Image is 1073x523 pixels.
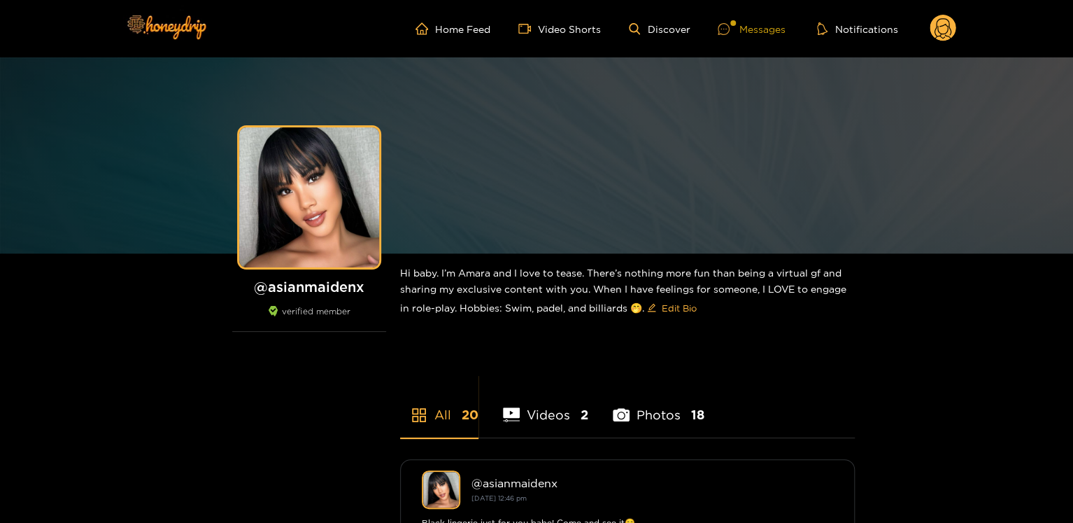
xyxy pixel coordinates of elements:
[415,22,490,35] a: Home Feed
[691,406,704,424] span: 18
[400,253,855,330] div: Hi baby. I’m Amara and I love to tease. There’s nothing more fun than being a virtual gf and shar...
[662,301,697,315] span: Edit Bio
[411,407,427,424] span: appstore
[644,297,699,319] button: editEdit Bio
[613,375,704,438] li: Photos
[415,22,435,35] span: home
[518,22,538,35] span: video-camera
[462,406,478,424] span: 20
[400,375,478,438] li: All
[232,306,386,332] div: verified member
[813,22,902,36] button: Notifications
[232,278,386,295] h1: @ asianmaidenx
[471,494,527,502] small: [DATE] 12:46 pm
[647,303,656,314] span: edit
[471,477,833,489] div: @ asianmaidenx
[718,21,785,37] div: Messages
[581,406,588,424] span: 2
[518,22,601,35] a: Video Shorts
[422,470,460,509] img: asianmaidenx
[629,23,690,35] a: Discover
[503,375,588,438] li: Videos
